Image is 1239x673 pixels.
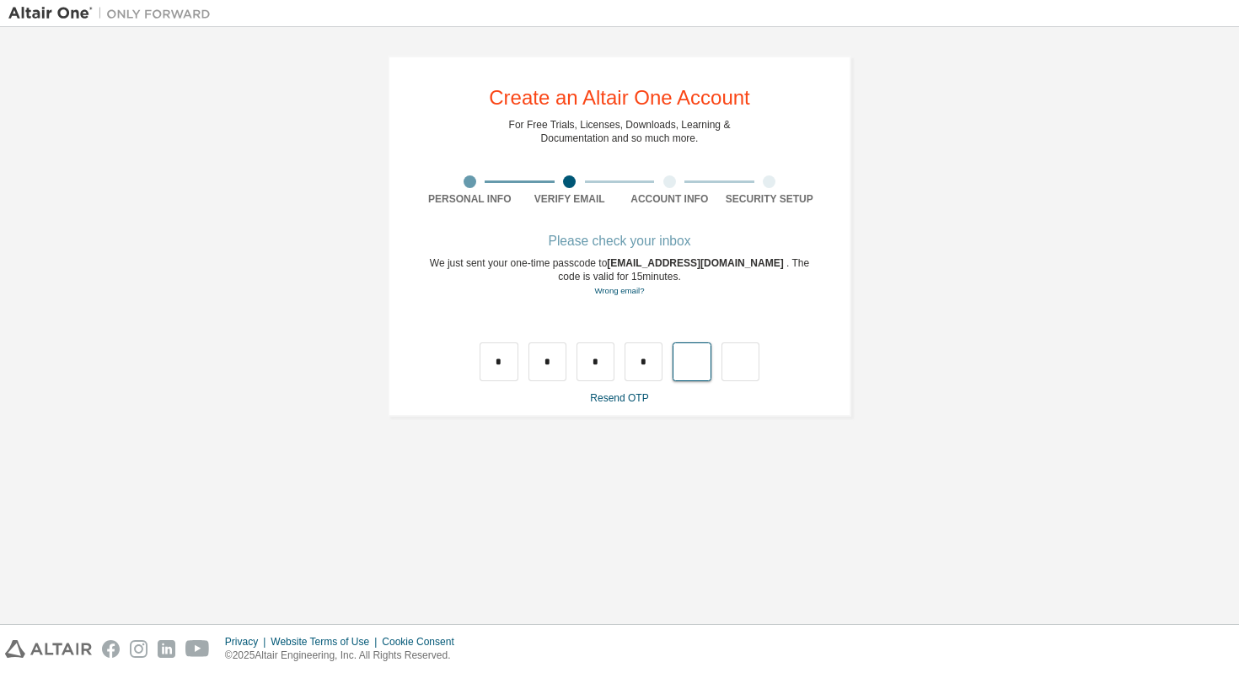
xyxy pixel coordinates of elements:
div: Personal Info [420,192,520,206]
div: Please check your inbox [420,236,819,246]
div: Website Terms of Use [271,635,382,649]
span: [EMAIL_ADDRESS][DOMAIN_NAME] [607,257,786,269]
img: youtube.svg [185,640,210,658]
div: Cookie Consent [382,635,464,649]
div: Create an Altair One Account [489,88,750,108]
img: linkedin.svg [158,640,175,658]
img: altair_logo.svg [5,640,92,658]
p: © 2025 Altair Engineering, Inc. All Rights Reserved. [225,649,464,663]
a: Go back to the registration form [594,286,644,295]
img: facebook.svg [102,640,120,658]
div: Security Setup [720,192,820,206]
div: For Free Trials, Licenses, Downloads, Learning & Documentation and so much more. [509,118,731,145]
div: Account Info [619,192,720,206]
img: instagram.svg [130,640,147,658]
div: We just sent your one-time passcode to . The code is valid for 15 minutes. [420,256,819,298]
a: Resend OTP [590,392,648,404]
div: Privacy [225,635,271,649]
img: Altair One [8,5,219,22]
div: Verify Email [520,192,620,206]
